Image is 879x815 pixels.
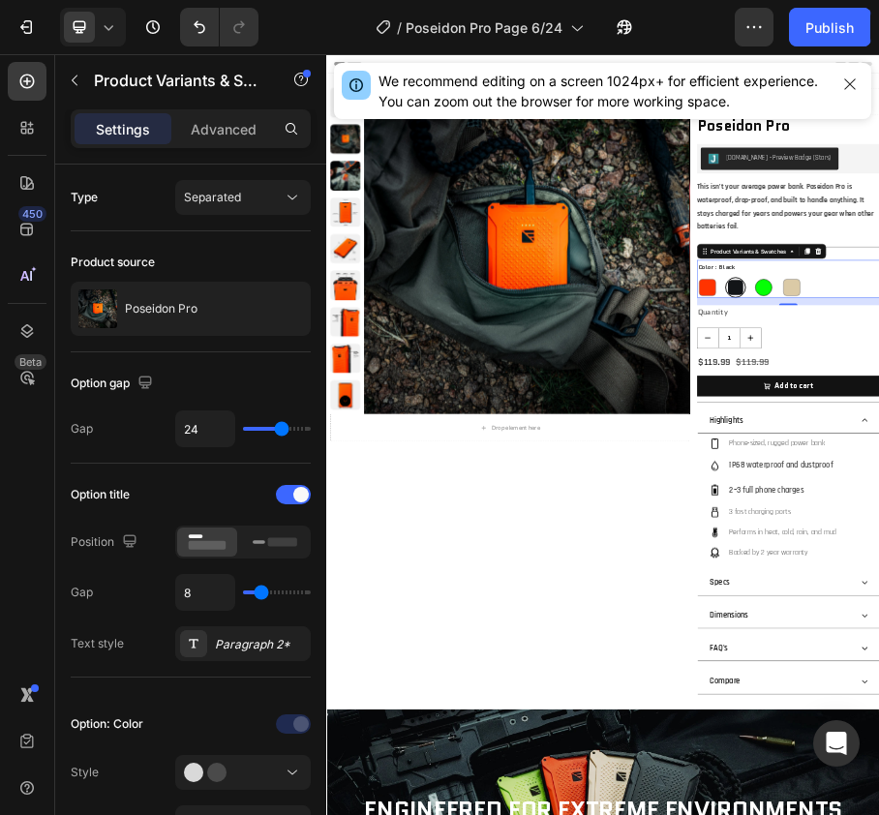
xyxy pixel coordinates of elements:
[180,8,258,46] div: Undo/Redo
[805,17,854,38] div: Publish
[71,254,155,271] div: Product source
[175,180,311,215] button: Separated
[96,119,150,139] p: Settings
[71,715,143,733] div: Option: Color
[94,69,258,92] p: Product Variants & Swatches
[26,717,49,740] button: Carousel Next Arrow
[822,576,868,618] input: quantity
[71,584,93,601] div: Gap
[71,189,98,206] div: Type
[26,86,49,109] button: Carousel Back Arrow
[813,720,860,767] div: Open Intercom Messenger
[176,575,234,610] input: Auto
[777,433,861,461] legend: Color: Black
[191,119,257,139] p: Advanced
[801,208,824,231] img: Judgeme.png
[15,354,46,370] div: Beta
[176,411,234,446] input: Auto
[77,71,763,756] a: Poseidon Pro
[804,754,874,785] p: Highlights
[71,635,124,652] div: Text style
[125,302,197,316] p: Poseidon Pro
[71,486,130,503] div: Option title
[777,634,850,660] div: $119.99
[78,289,117,328] img: product feature img
[215,636,306,653] div: Paragraph 2*
[71,420,93,438] div: Gap
[789,8,870,46] button: Publish
[184,190,241,204] span: Separated
[379,71,829,111] div: We recommend editing on a screen 1024px+ for efficient experience. You can zoom out the browser f...
[71,529,141,556] div: Position
[723,402,746,425] button: Carousel Next Arrow
[778,576,822,618] button: decrement
[397,17,402,38] span: /
[406,17,562,38] span: Poseidon Pro Page 6/24
[71,371,157,397] div: Option gap
[71,764,99,781] div: Style
[18,206,46,222] div: 450
[345,777,447,793] div: Drop element here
